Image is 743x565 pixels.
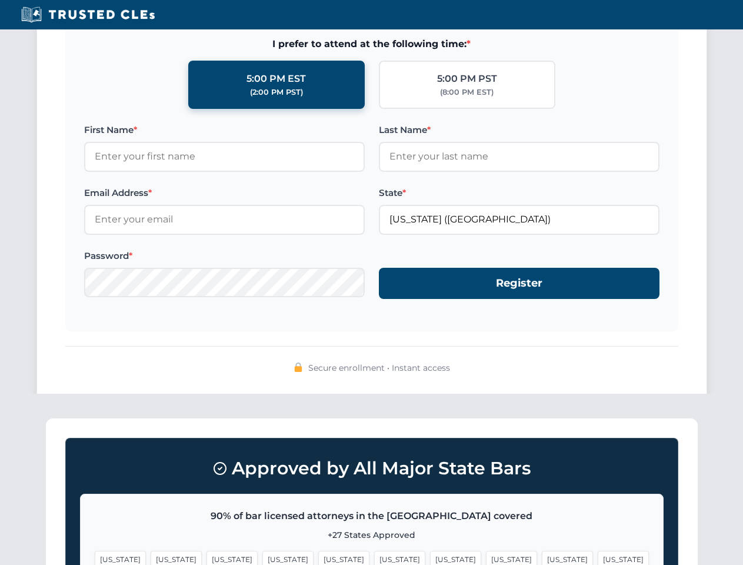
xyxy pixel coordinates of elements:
[379,205,659,234] input: Florida (FL)
[246,71,306,87] div: 5:00 PM EST
[379,268,659,299] button: Register
[379,123,659,137] label: Last Name
[80,453,664,484] h3: Approved by All Major State Bars
[84,142,365,171] input: Enter your first name
[437,71,497,87] div: 5:00 PM PST
[294,363,303,372] img: 🔒
[84,123,365,137] label: First Name
[84,205,365,234] input: Enter your email
[84,36,659,52] span: I prefer to attend at the following time:
[95,508,649,524] p: 90% of bar licensed attorneys in the [GEOGRAPHIC_DATA] covered
[84,186,365,200] label: Email Address
[95,529,649,541] p: +27 States Approved
[379,142,659,171] input: Enter your last name
[440,87,494,98] div: (8:00 PM EST)
[18,6,158,24] img: Trusted CLEs
[250,87,303,98] div: (2:00 PM PST)
[379,186,659,200] label: State
[84,249,365,263] label: Password
[308,361,450,374] span: Secure enrollment • Instant access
